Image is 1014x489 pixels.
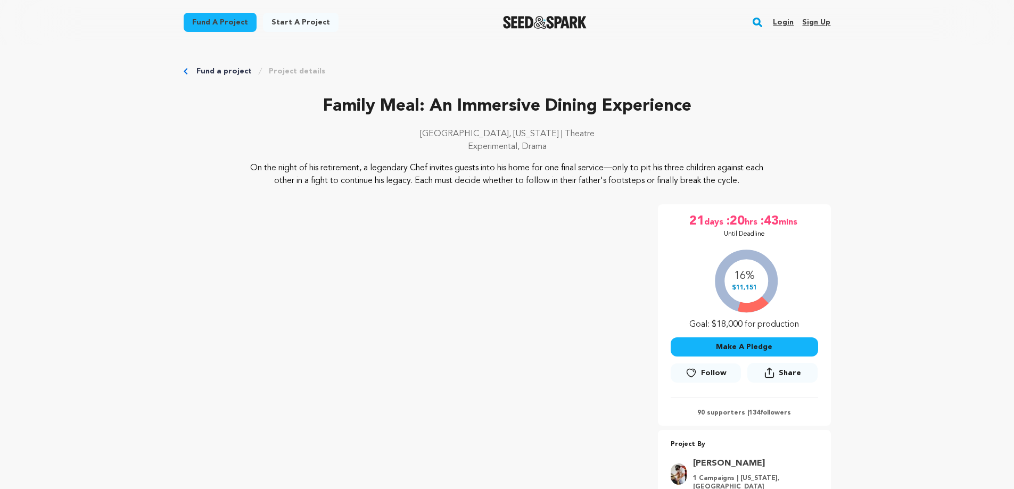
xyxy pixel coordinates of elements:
[704,213,726,230] span: days
[184,140,831,153] p: Experimental, Drama
[747,363,818,383] button: Share
[749,410,760,416] span: 134
[802,14,830,31] a: Sign up
[671,438,818,451] p: Project By
[184,66,831,77] div: Breadcrumb
[779,368,801,378] span: Share
[196,66,252,77] a: Fund a project
[747,363,818,387] span: Share
[773,14,794,31] a: Login
[503,16,587,29] a: Seed&Spark Homepage
[184,128,831,140] p: [GEOGRAPHIC_DATA], [US_STATE] | Theatre
[671,409,818,417] p: 90 supporters | followers
[671,363,741,383] a: Follow
[701,368,727,378] span: Follow
[263,13,339,32] a: Start a project
[689,213,704,230] span: 21
[184,13,257,32] a: Fund a project
[745,213,760,230] span: hrs
[760,213,779,230] span: :43
[693,457,812,470] a: Goto Ben Baron profile
[779,213,799,230] span: mins
[726,213,745,230] span: :20
[269,66,325,77] a: Project details
[248,162,766,187] p: On the night of his retirement, a legendary Chef invites guests into his home for one final servi...
[724,230,765,238] p: Until Deadline
[671,463,687,485] img: cc89a08dfaab1b70.jpg
[671,337,818,357] button: Make A Pledge
[503,16,587,29] img: Seed&Spark Logo Dark Mode
[184,94,831,119] p: Family Meal: An Immersive Dining Experience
